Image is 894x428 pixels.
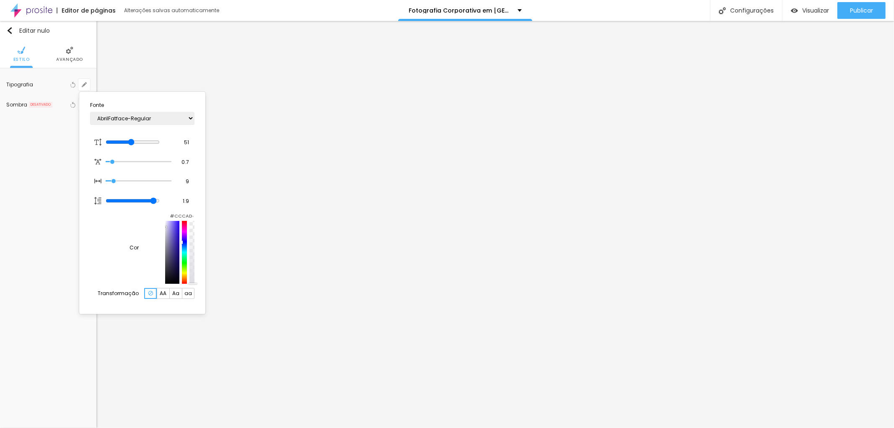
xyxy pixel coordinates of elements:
[148,291,153,296] img: Ícone
[160,290,166,297] font: AA
[94,197,102,205] img: Espaçamento entre linhas de ícones
[94,177,102,185] img: Tamanho da fonte do ícone
[130,244,139,251] font: Cor
[184,290,192,297] font: aa
[94,158,102,166] img: Espaçamento entre letras de ícones
[98,290,139,297] font: Transformação
[172,290,179,297] font: Aa
[94,138,102,146] img: Tamanho da fonte do ícone
[90,101,104,109] font: Fonte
